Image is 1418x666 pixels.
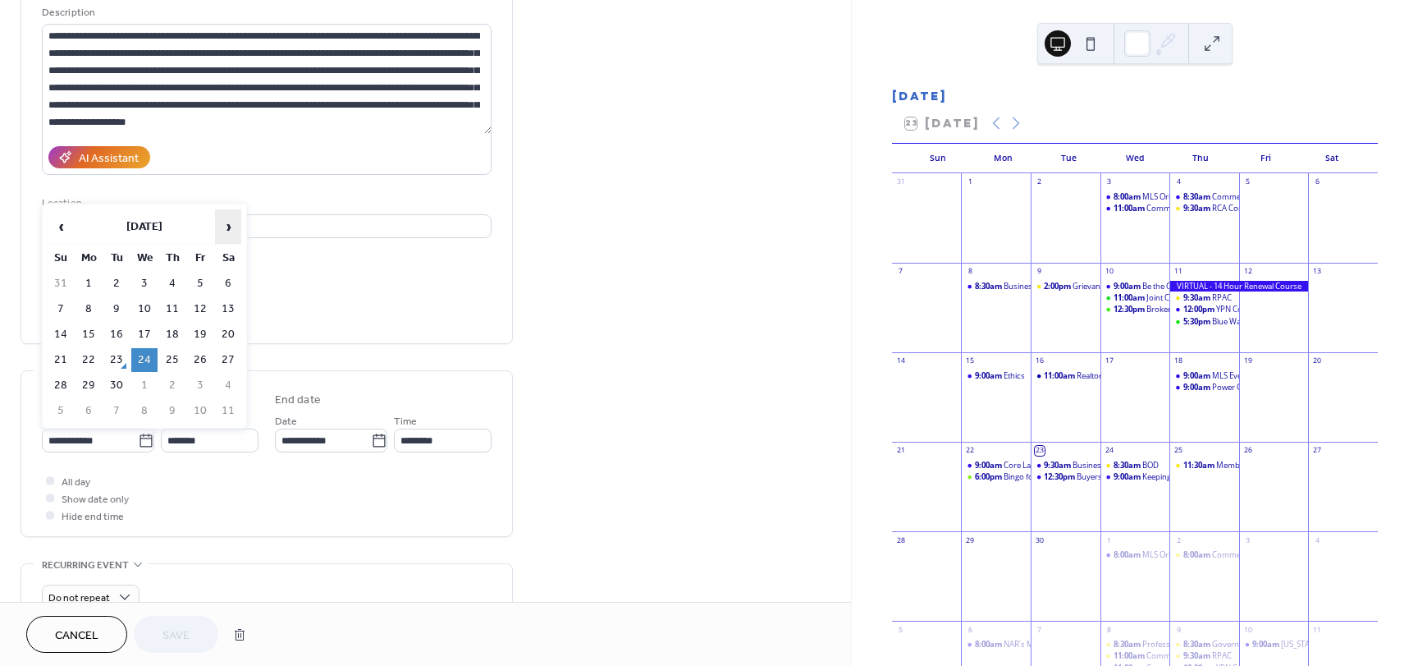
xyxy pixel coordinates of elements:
td: 9 [103,297,130,321]
div: Fri [1233,144,1299,173]
div: Power Close - Virtual [1212,382,1285,393]
div: Governmental Affairs [1169,639,1239,650]
td: 29 [75,374,102,397]
span: Do not repeat [48,589,110,608]
div: 31 [896,177,906,187]
td: 8 [131,399,158,423]
div: 6 [965,625,975,635]
div: 8 [965,267,975,277]
span: 9:00am [975,370,1004,381]
div: VIRTUAL - 14 Hour Renewal Course [1169,281,1308,292]
div: YPN Committee Meeting [1169,304,1239,315]
td: 5 [48,399,74,423]
div: Blue Wahoos with YPN [1169,316,1239,327]
div: 21 [896,446,906,456]
div: YPN Committee Meeting [1216,304,1302,315]
td: 7 [103,399,130,423]
th: Th [159,246,185,270]
td: 14 [48,323,74,347]
td: 11 [159,297,185,321]
span: 8:00am [1114,549,1142,560]
span: 8:00am [975,639,1004,650]
div: 20 [1312,356,1322,366]
span: 12:30pm [1044,471,1077,482]
div: Business Partners Committee [1004,281,1110,292]
td: 26 [187,348,213,372]
div: Buyers Agent Bootcamp [1031,471,1100,482]
span: 12:30pm [1114,304,1146,315]
th: Tu [103,246,130,270]
th: Sa [215,246,241,270]
div: Broker Round Table with Florida Realtors Leadership [1100,304,1170,315]
div: 18 [1173,356,1183,366]
div: MLS Orientation [1100,549,1170,560]
div: Buyers Agent Bootcamp [1077,471,1164,482]
div: 15 [965,356,975,366]
div: 6 [1312,177,1322,187]
span: 11:00am [1114,292,1146,303]
div: RCA Committee [1169,203,1239,214]
td: 30 [103,374,130,397]
span: Time [394,413,417,430]
div: MLS Orientation [1142,549,1200,560]
div: Mon [971,144,1036,173]
div: Sun [905,144,971,173]
div: NAR’s Military Relocation Professional Certification (MRP) [961,639,1031,650]
div: 30 [1035,535,1045,545]
div: Bingo for RPAC [1004,471,1058,482]
div: Commercial Symposium [1169,549,1239,560]
td: 10 [187,399,213,423]
div: Ethics [961,370,1031,381]
span: Show date only [62,491,129,508]
div: 11 [1312,625,1322,635]
div: RPAC [1169,650,1239,661]
div: BOD [1142,460,1159,471]
div: RPAC [1212,292,1232,303]
div: Power Close - Virtual [1169,382,1239,393]
td: 7 [48,297,74,321]
td: 5 [187,272,213,296]
div: Keeping Up with MLS Rules [1100,471,1170,482]
div: 5 [1243,177,1253,187]
div: Community Relations Committee [1100,203,1170,214]
span: 8:00am [1114,191,1142,202]
div: 2 [1173,535,1183,545]
td: 1 [131,374,158,397]
div: 2 [1035,177,1045,187]
div: [US_STATE] Military Specialist (FMS) [1281,639,1405,650]
span: 8:30am [975,281,1004,292]
div: Core Law [1004,460,1036,471]
th: [DATE] [75,209,213,245]
div: BOD [1100,460,1170,471]
td: 12 [187,297,213,321]
span: 9:00am [1252,639,1281,650]
div: MLS Orientation [1100,191,1170,202]
span: 9:30am [1183,203,1212,214]
td: 20 [215,323,241,347]
td: 18 [159,323,185,347]
td: 21 [48,348,74,372]
a: Cancel [26,616,127,653]
div: 7 [896,267,906,277]
div: 24 [1104,446,1114,456]
div: MLS Everything CMA [1212,370,1286,381]
div: 23 [1035,446,1045,456]
div: Business Partners Committee [961,281,1031,292]
span: 11:00am [1044,370,1077,381]
div: Commercial Forum [1169,191,1239,202]
div: 22 [965,446,975,456]
div: Wed [1102,144,1168,173]
span: 9:30am [1183,650,1212,661]
div: 3 [1104,177,1114,187]
div: Location [42,195,488,212]
div: Ethics [1004,370,1025,381]
td: 6 [75,399,102,423]
span: 8:00am [1183,549,1212,560]
div: 14 [896,356,906,366]
div: Professional Development Committee [1142,639,1278,650]
div: Business Building and Time Management [1073,460,1219,471]
div: 9 [1173,625,1183,635]
div: 25 [1173,446,1183,456]
td: 4 [159,272,185,296]
td: 22 [75,348,102,372]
